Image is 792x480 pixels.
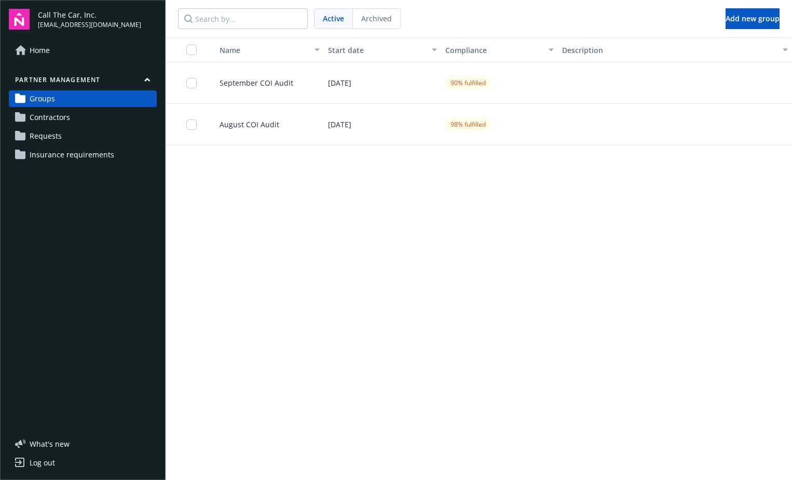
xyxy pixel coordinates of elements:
button: Add new group [726,8,780,29]
span: Groups [30,90,55,107]
div: Toggle SortBy [211,45,308,56]
a: Contractors [9,109,157,126]
button: Partner management [9,75,157,88]
span: Requests [30,128,62,144]
button: Call The Car, Inc.[EMAIL_ADDRESS][DOMAIN_NAME] [38,9,157,30]
span: Call The Car, Inc. [38,9,141,20]
span: [DATE] [328,77,351,88]
span: August COI Audit [211,119,279,130]
button: Description [558,37,792,62]
a: Requests [9,128,157,144]
input: Select all [186,45,197,55]
button: Start date [324,37,441,62]
span: Active [323,13,344,24]
span: [DATE] [328,119,351,130]
div: 90% fulfilled [445,76,491,89]
div: Name [211,45,308,56]
span: Home [30,42,50,59]
span: Contractors [30,109,70,126]
input: Search by... [178,8,308,29]
div: Log out [30,455,55,471]
span: Add new group [726,14,780,23]
span: September COI Audit [211,77,293,88]
img: navigator-logo.svg [9,9,30,30]
input: Toggle Row Selected [186,119,197,130]
input: Toggle Row Selected [186,78,197,88]
span: Insurance requirements [30,146,114,163]
a: Insurance requirements [9,146,157,163]
span: What ' s new [30,438,70,449]
button: Compliance [441,37,558,62]
a: Groups [9,90,157,107]
div: Start date [328,45,425,56]
div: Compliance [445,45,542,56]
a: Home [9,42,157,59]
button: What's new [9,438,86,449]
span: [EMAIL_ADDRESS][DOMAIN_NAME] [38,20,141,30]
span: Archived [361,13,392,24]
div: 98% fulfilled [445,118,491,131]
div: Description [562,45,776,56]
